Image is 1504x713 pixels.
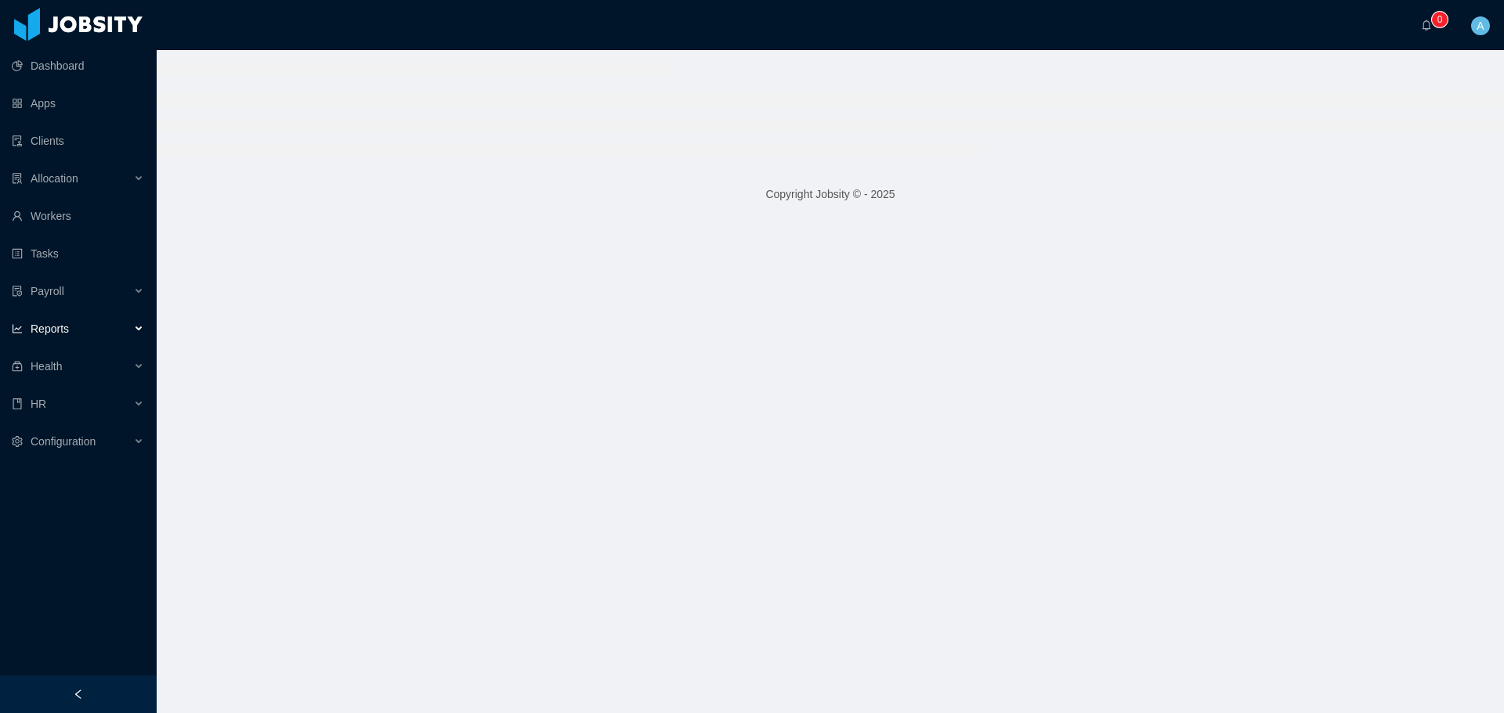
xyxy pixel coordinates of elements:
sup: 0 [1432,12,1448,27]
a: icon: profileTasks [12,238,144,269]
a: icon: appstoreApps [12,88,144,119]
span: Configuration [31,435,96,448]
span: Allocation [31,172,78,185]
span: Payroll [31,285,64,297]
span: Reports [31,322,69,335]
i: icon: bell [1421,20,1432,31]
a: icon: auditClients [12,125,144,157]
i: icon: book [12,398,23,409]
a: icon: userWorkers [12,200,144,232]
i: icon: medicine-box [12,361,23,372]
footer: Copyright Jobsity © - 2025 [157,167,1504,221]
span: Health [31,360,62,373]
a: icon: pie-chartDashboard [12,50,144,81]
span: A [1477,16,1484,35]
i: icon: solution [12,173,23,184]
i: icon: file-protect [12,286,23,297]
span: HR [31,398,46,410]
i: icon: line-chart [12,323,23,334]
i: icon: setting [12,436,23,447]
